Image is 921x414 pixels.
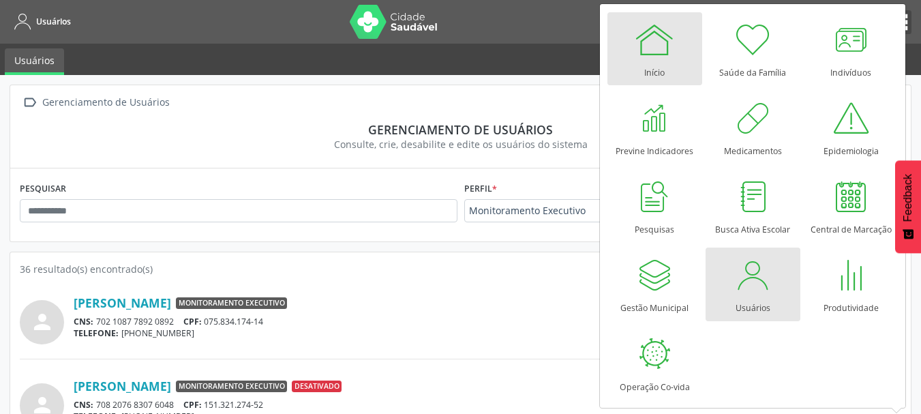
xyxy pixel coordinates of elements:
[292,381,342,393] span: Desativado
[706,12,800,85] a: Saúde da Família
[20,93,172,113] a:  Gerenciamento de Usuários
[74,379,171,394] a: [PERSON_NAME]
[607,169,702,242] a: Pesquisas
[183,316,202,327] span: CPF:
[74,295,171,310] a: [PERSON_NAME]
[74,399,93,411] span: CNS:
[29,122,892,137] div: Gerenciamento de usuários
[5,48,64,75] a: Usuários
[36,16,71,27] span: Usuários
[176,381,287,393] span: Monitoramento Executivo
[29,137,892,151] div: Consulte, crie, desabilite e edite os usuários do sistema
[74,327,119,339] span: TELEFONE:
[902,174,914,222] span: Feedback
[895,160,921,253] button: Feedback - Mostrar pesquisa
[804,169,899,242] a: Central de Marcação
[74,327,901,339] div: [PHONE_NUMBER]
[804,248,899,321] a: Produtividade
[20,262,901,276] div: 36 resultado(s) encontrado(s)
[74,316,93,327] span: CNS:
[40,93,172,113] div: Gerenciamento de Usuários
[706,248,800,321] a: Usuários
[804,12,899,85] a: Indivíduos
[607,91,702,164] a: Previne Indicadores
[20,178,66,199] label: PESQUISAR
[30,310,55,334] i: person
[74,399,901,411] div: 708 2076 8307 6048 151.321.274-52
[706,91,800,164] a: Medicamentos
[464,178,497,199] label: Perfil
[10,10,71,33] a: Usuários
[607,327,702,400] a: Operação Co-vida
[804,91,899,164] a: Epidemiologia
[20,93,40,113] i: 
[469,204,652,218] span: Monitoramento Executivo
[706,169,800,242] a: Busca Ativa Escolar
[607,12,702,85] a: Início
[74,316,901,327] div: 702 1087 7892 0892 075.834.174-14
[607,248,702,321] a: Gestão Municipal
[183,399,202,411] span: CPF:
[176,297,287,310] span: Monitoramento Executivo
